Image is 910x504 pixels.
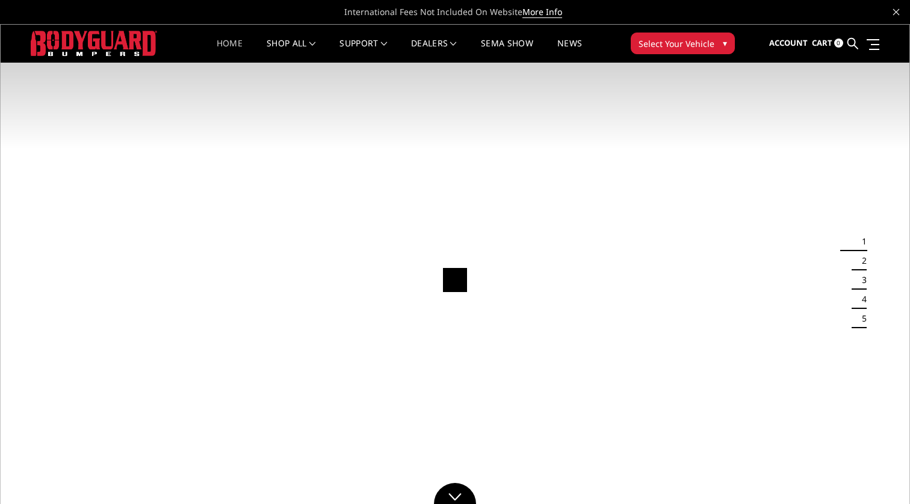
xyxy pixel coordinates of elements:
[812,37,832,48] span: Cart
[557,39,582,63] a: News
[434,483,476,504] a: Click to Down
[267,39,315,63] a: shop all
[339,39,387,63] a: Support
[31,31,157,55] img: BODYGUARD BUMPERS
[217,39,243,63] a: Home
[769,37,808,48] span: Account
[631,33,735,54] button: Select Your Vehicle
[723,37,727,49] span: ▾
[411,39,457,63] a: Dealers
[481,39,533,63] a: SEMA Show
[855,270,867,290] button: 3 of 5
[639,37,714,50] span: Select Your Vehicle
[522,6,562,18] a: More Info
[855,290,867,309] button: 4 of 5
[769,27,808,60] a: Account
[834,39,843,48] span: 0
[812,27,843,60] a: Cart 0
[855,309,867,328] button: 5 of 5
[855,251,867,270] button: 2 of 5
[855,232,867,251] button: 1 of 5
